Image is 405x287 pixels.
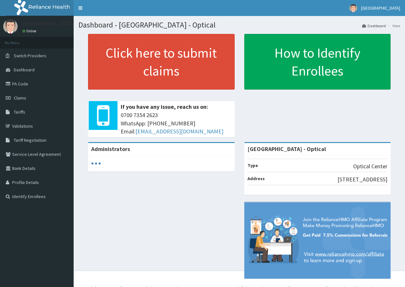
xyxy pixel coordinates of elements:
a: [EMAIL_ADDRESS][DOMAIN_NAME] [135,128,223,135]
span: 0700 7354 2623 WhatsApp: [PHONE_NUMBER] Email: [121,111,231,136]
p: [GEOGRAPHIC_DATA] [22,21,75,27]
span: Claims [14,95,26,101]
a: Online [22,29,38,33]
img: User Image [3,19,18,34]
b: Address [247,176,265,181]
li: Here [386,23,400,28]
p: [STREET_ADDRESS] [337,175,387,184]
span: Switch Providers [14,53,46,59]
a: Click here to submit claims [88,34,235,90]
a: How to Identify Enrollees [244,34,391,90]
svg: audio-loading [91,159,101,168]
span: [GEOGRAPHIC_DATA] [361,5,400,11]
img: User Image [349,4,357,12]
a: Dashboard [362,23,386,28]
strong: [GEOGRAPHIC_DATA] - Optical [247,145,326,153]
b: Administrators [91,145,130,153]
h1: Dashboard - [GEOGRAPHIC_DATA] - Optical [78,21,400,29]
p: Optical Center [353,162,387,171]
span: Tariffs [14,109,25,115]
span: Tariff Negotiation [14,137,46,143]
img: provider-team-banner.png [244,202,391,279]
b: Type [247,163,258,168]
b: If you have any issue, reach us on: [121,103,208,110]
span: Dashboard [14,67,35,73]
